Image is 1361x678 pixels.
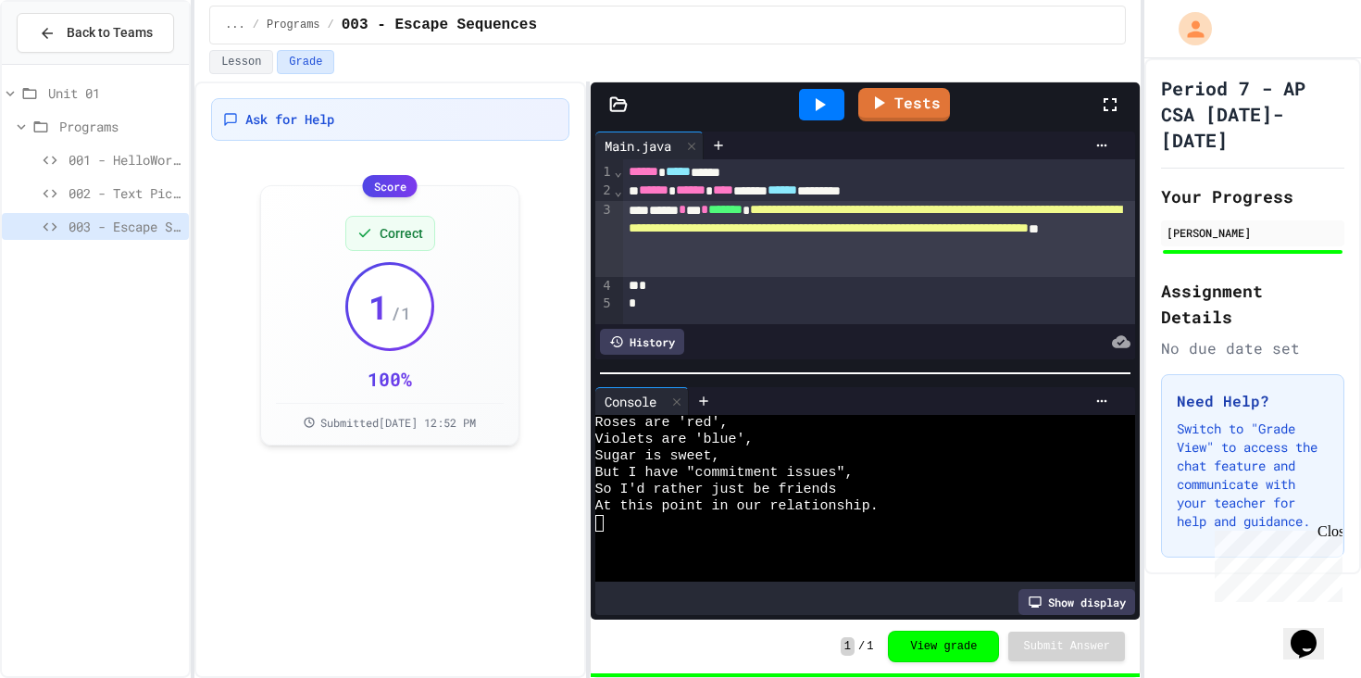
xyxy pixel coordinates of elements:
[1177,420,1329,531] p: Switch to "Grade View" to access the chat feature and communicate with your teacher for help and ...
[1207,523,1342,602] iframe: chat widget
[1161,278,1344,330] h2: Assignment Details
[1161,337,1344,359] div: No due date set
[595,295,614,313] div: 5
[595,387,689,415] div: Console
[595,448,720,465] span: Sugar is sweet,
[1167,224,1339,241] div: [PERSON_NAME]
[595,392,666,411] div: Console
[614,164,623,179] span: Fold line
[1177,390,1329,412] h3: Need Help?
[69,150,181,169] span: 001 - HelloWorld
[391,300,411,326] span: / 1
[1283,604,1342,659] iframe: chat widget
[69,217,181,236] span: 003 - Escape Sequences
[225,18,245,32] span: ...
[59,117,181,136] span: Programs
[595,182,614,200] div: 2
[595,498,879,515] span: At this point in our relationship.
[888,631,999,662] button: View grade
[614,183,623,198] span: Fold line
[17,13,174,53] button: Back to Teams
[595,277,614,295] div: 4
[1161,75,1344,153] h1: Period 7 - AP CSA [DATE]-[DATE]
[595,163,614,182] div: 1
[1008,632,1125,661] button: Submit Answer
[7,7,128,118] div: Chat with us now!Close
[328,18,334,32] span: /
[867,639,873,654] span: 1
[595,482,837,498] span: So I'd rather just be friends
[595,201,614,277] div: 3
[595,136,680,156] div: Main.java
[841,637,855,656] span: 1
[368,366,412,392] div: 100 %
[267,18,320,32] span: Programs
[595,132,704,159] div: Main.java
[1159,7,1217,50] div: My Account
[595,465,854,482] span: But I have "commitment issues",
[363,175,418,197] div: Score
[253,18,259,32] span: /
[595,432,754,448] span: Violets are 'blue',
[245,110,334,129] span: Ask for Help
[1023,639,1110,654] span: Submit Answer
[1161,183,1344,209] h2: Your Progress
[368,288,389,325] span: 1
[209,50,273,74] button: Lesson
[320,415,476,430] span: Submitted [DATE] 12:52 PM
[48,83,181,103] span: Unit 01
[858,639,865,654] span: /
[67,23,153,43] span: Back to Teams
[380,224,423,243] span: Correct
[600,329,684,355] div: History
[277,50,334,74] button: Grade
[1018,589,1135,615] div: Show display
[69,183,181,203] span: 002 - Text Picture
[342,14,537,36] span: 003 - Escape Sequences
[858,88,950,121] a: Tests
[595,415,729,432] span: Roses are 'red',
